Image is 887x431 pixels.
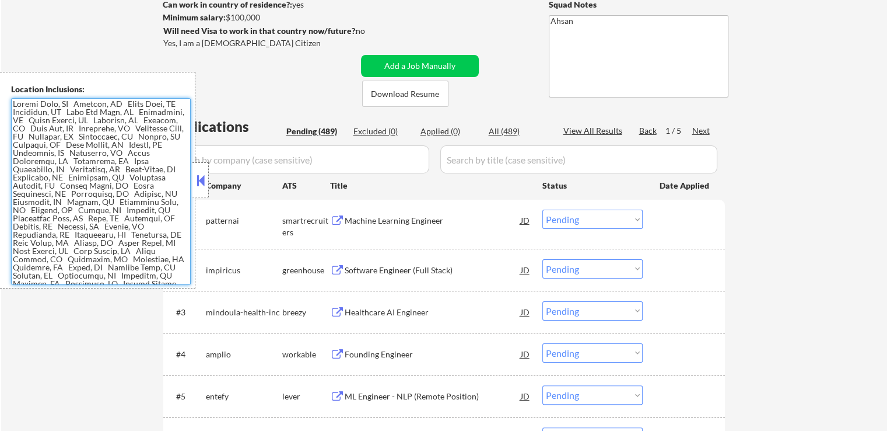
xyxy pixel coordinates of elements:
[206,349,282,360] div: amplio
[520,259,531,280] div: JD
[440,145,717,173] input: Search by title (case sensitive)
[282,349,330,360] div: workable
[206,180,282,192] div: Company
[330,180,531,192] div: Title
[282,265,330,276] div: greenhouse
[520,301,531,322] div: JD
[176,307,197,318] div: #3
[542,175,643,196] div: Status
[282,215,330,238] div: smartrecruiters
[167,120,282,134] div: Applications
[163,26,357,36] strong: Will need Visa to work in that country now/future?:
[206,215,282,227] div: patternai
[282,307,330,318] div: breezy
[665,125,692,137] div: 1 / 5
[163,12,226,22] strong: Minimum salary:
[520,343,531,364] div: JD
[520,210,531,231] div: JD
[345,307,521,318] div: Healthcare AI Engineer
[362,81,448,107] button: Download Resume
[489,126,547,137] div: All (489)
[282,180,330,192] div: ATS
[353,126,412,137] div: Excluded (0)
[167,145,429,173] input: Search by company (case sensitive)
[345,215,521,227] div: Machine Learning Engineer
[176,349,197,360] div: #4
[206,391,282,402] div: entefy
[520,385,531,406] div: JD
[345,391,521,402] div: ML Engineer - NLP (Remote Position)
[286,126,345,137] div: Pending (489)
[206,307,282,318] div: mindoula-health-inc
[345,265,521,276] div: Software Engineer (Full Stack)
[345,349,521,360] div: Founding Engineer
[361,55,479,77] button: Add a Job Manually
[206,265,282,276] div: impiricus
[163,37,360,49] div: Yes, I am a [DEMOGRAPHIC_DATA] Citizen
[563,125,626,137] div: View All Results
[356,25,389,37] div: no
[420,126,479,137] div: Applied (0)
[660,180,711,192] div: Date Applied
[282,391,330,402] div: lever
[176,391,197,402] div: #5
[163,12,357,23] div: $100,000
[692,125,711,137] div: Next
[11,84,191,95] div: Location Inclusions:
[639,125,658,137] div: Back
